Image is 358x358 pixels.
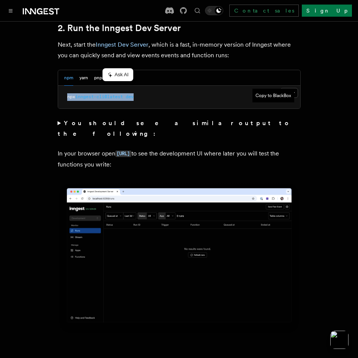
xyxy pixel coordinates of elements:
button: Copy to BlackBox [252,89,294,102]
img: Inngest Dev Server's 'Runs' tab with no data [58,182,301,334]
button: Toggle navigation [6,6,15,15]
button: npm [64,70,73,86]
span: dev [126,94,134,99]
p: In your browser open to see the development UI where later you will test the functions you write: [58,148,301,170]
a: [URL] [115,150,131,157]
p: Next, start the , which is a fast, in-memory version of Inngest where you can quickly send and vi... [58,39,301,61]
code: [URL] [115,151,131,157]
span: inngest-cli@latest [75,94,123,99]
button: pnpm [94,70,106,86]
a: Sign Up [302,5,352,17]
button: Toggle dark mode [205,6,223,15]
strong: You should see a similar output to the following: [58,119,291,137]
a: 2. Run the Inngest Dev Server [58,23,181,33]
button: Find something... [193,6,202,15]
summary: You should see a similar output to the following: [58,118,301,139]
a: Contact sales [229,5,299,17]
span: npx [67,94,75,99]
button: yarn [79,70,88,86]
a: Inngest Dev Server [96,41,148,48]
